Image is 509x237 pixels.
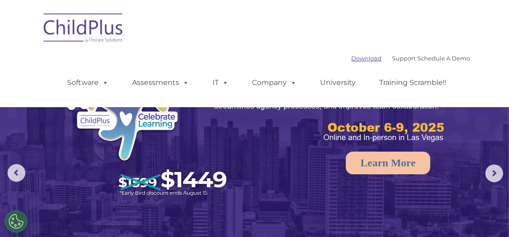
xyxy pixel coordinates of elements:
[352,55,470,62] font: |
[346,152,430,174] a: Learn More
[59,74,118,92] a: Software
[352,55,382,62] a: Download
[124,74,198,92] a: Assessments
[5,210,27,233] button: Cookies Settings
[204,74,238,92] a: IT
[244,74,306,92] a: Company
[371,74,456,92] a: Training Scramble!!
[418,55,470,62] a: Schedule A Demo
[39,7,128,52] img: ChildPlus by Procare Solutions
[393,55,416,62] a: Support
[312,74,365,92] a: University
